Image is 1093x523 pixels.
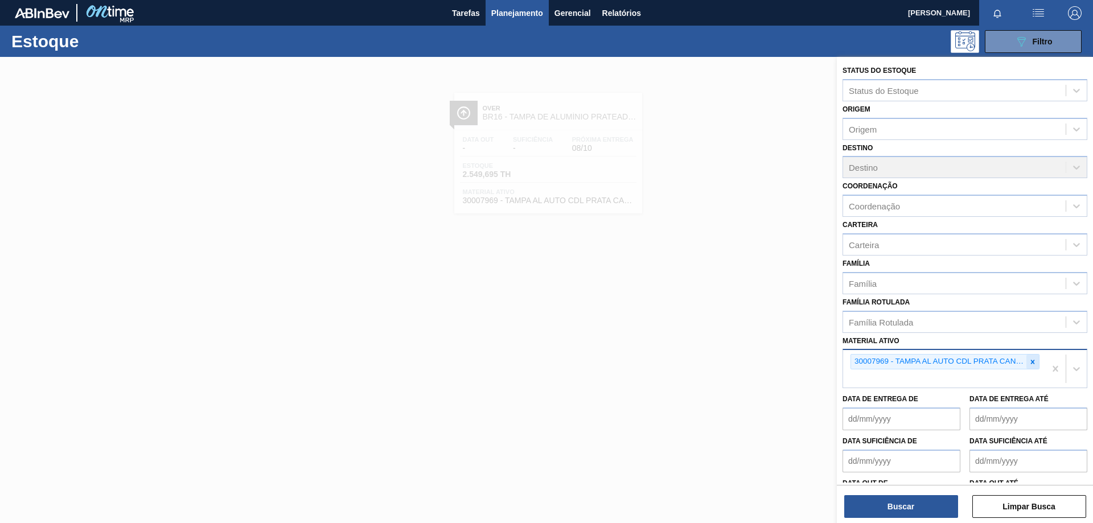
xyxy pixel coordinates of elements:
span: Relatórios [602,6,641,20]
span: Tarefas [452,6,480,20]
label: Data out de [843,479,888,487]
div: Família [849,278,877,288]
div: Carteira [849,240,879,249]
div: Status do Estoque [849,85,919,95]
div: 30007969 - TAMPA AL AUTO CDL PRATA CANPACK [851,355,1026,369]
label: Data suficiência até [969,437,1047,445]
label: Carteira [843,221,878,229]
label: Família [843,260,870,267]
label: Material ativo [843,337,899,345]
span: Planejamento [491,6,543,20]
label: Destino [843,144,873,152]
label: Data de Entrega até [969,395,1049,403]
label: Data out até [969,479,1018,487]
label: Data de Entrega de [843,395,918,403]
div: Origem [849,124,877,134]
input: dd/mm/yyyy [843,407,960,430]
span: Gerencial [554,6,591,20]
input: dd/mm/yyyy [843,450,960,472]
div: Coordenação [849,201,900,211]
input: dd/mm/yyyy [969,450,1087,472]
span: Filtro [1033,37,1053,46]
h1: Estoque [11,35,182,48]
label: Status do Estoque [843,67,916,75]
img: TNhmsLtSVTkK8tSr43FrP2fwEKptu5GPRR3wAAAABJRU5ErkJggg== [15,8,69,18]
div: Pogramando: nenhum usuário selecionado [951,30,979,53]
label: Data suficiência de [843,437,917,445]
img: Logout [1068,6,1082,20]
input: dd/mm/yyyy [969,407,1087,430]
label: Coordenação [843,182,898,190]
img: userActions [1032,6,1045,20]
div: Família Rotulada [849,317,913,327]
label: Família Rotulada [843,298,910,306]
button: Filtro [985,30,1082,53]
label: Origem [843,105,870,113]
button: Notificações [979,5,1016,21]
